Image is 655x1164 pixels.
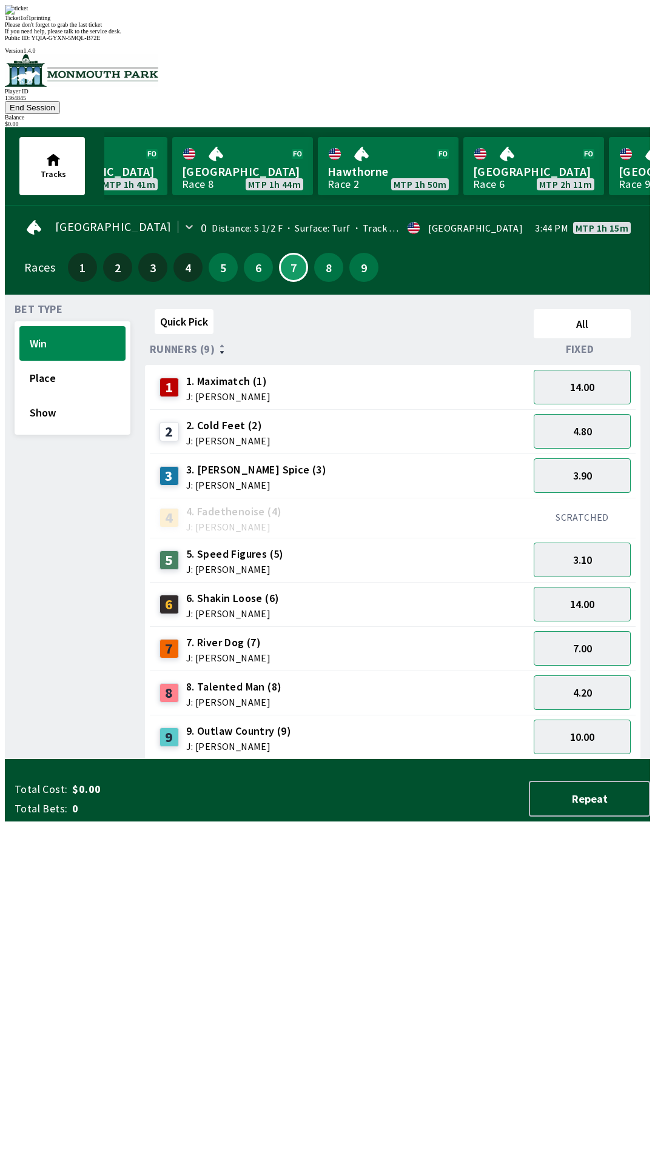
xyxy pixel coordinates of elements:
span: J: [PERSON_NAME] [186,522,282,532]
img: venue logo [5,54,158,87]
div: 4 [160,508,179,527]
button: 9 [349,253,378,282]
span: 9 [352,263,375,272]
span: 6 [247,263,270,272]
div: Ticket 1 of 1 printing [5,15,650,21]
span: 7 [283,264,304,270]
span: Runners (9) [150,344,215,354]
span: 8. Talented Man (8) [186,679,282,695]
button: 3.10 [534,543,631,577]
div: 2 [160,422,179,441]
span: 7.00 [573,641,592,655]
button: End Session [5,101,60,114]
span: Fixed [566,344,594,354]
span: MTP 2h 11m [539,179,592,189]
div: Race 6 [473,179,505,189]
button: Quick Pick [155,309,213,334]
span: 7. River Dog (7) [186,635,270,651]
span: Bet Type [15,304,62,314]
span: 5 [212,263,235,272]
span: J: [PERSON_NAME] [186,653,270,663]
span: J: [PERSON_NAME] [186,697,282,707]
span: J: [PERSON_NAME] [186,436,270,446]
span: [GEOGRAPHIC_DATA] [182,164,303,179]
button: Win [19,326,126,361]
button: Repeat [529,781,650,817]
span: 6. Shakin Loose (6) [186,590,280,606]
span: Place [30,371,115,385]
span: Show [30,406,115,420]
span: J: [PERSON_NAME] [186,392,270,401]
span: If you need help, please talk to the service desk. [5,28,121,35]
span: Distance: 5 1/2 F [212,222,283,234]
span: 3 [141,263,164,272]
div: 7 [160,639,179,658]
span: 0 [72,801,263,816]
button: 8 [314,253,343,282]
span: 3:44 PM [535,223,568,233]
span: YQIA-GYXN-5MQL-B72E [32,35,101,41]
a: [GEOGRAPHIC_DATA]Race 8MTP 1h 44m [172,137,313,195]
div: Version 1.4.0 [5,47,650,54]
div: Race 2 [327,179,359,189]
span: Repeat [540,792,639,806]
span: Hawthorne [327,164,449,179]
div: 6 [160,595,179,614]
span: MTP 1h 50m [394,179,446,189]
span: Surface: Turf [283,222,351,234]
img: ticket [5,5,28,15]
span: J: [PERSON_NAME] [186,609,280,618]
a: HawthorneRace 2MTP 1h 50m [318,137,458,195]
span: 14.00 [570,380,594,394]
button: 10.00 [534,720,631,754]
span: J: [PERSON_NAME] [186,741,291,751]
button: Tracks [19,137,85,195]
span: J: [PERSON_NAME] [186,564,284,574]
span: [GEOGRAPHIC_DATA] [473,164,594,179]
a: [GEOGRAPHIC_DATA]Race 6MTP 2h 11m [463,137,604,195]
button: 7.00 [534,631,631,666]
button: 7 [279,253,308,282]
span: J: [PERSON_NAME] [186,480,326,490]
span: 4. Fadethenoise (4) [186,504,282,520]
span: 2. Cold Feet (2) [186,418,270,433]
span: 14.00 [570,597,594,611]
div: Races [24,263,55,272]
div: Player ID [5,88,650,95]
span: 2 [106,263,129,272]
div: [GEOGRAPHIC_DATA] [428,223,523,233]
div: 1364845 [5,95,650,101]
button: 1 [68,253,97,282]
span: 1. Maximatch (1) [186,373,270,389]
span: 10.00 [570,730,594,744]
div: Runners (9) [150,343,529,355]
span: Track Condition: Firm [351,222,457,234]
button: 5 [209,253,238,282]
button: 3.90 [534,458,631,493]
div: $ 0.00 [5,121,650,127]
button: 3 [138,253,167,282]
div: Public ID: [5,35,650,41]
div: 1 [160,378,179,397]
div: Please don't forget to grab the last ticket [5,21,650,28]
div: Race 9 [619,179,650,189]
div: 0 [201,223,207,233]
span: 5. Speed Figures (5) [186,546,284,562]
span: MTP 1h 15m [576,223,628,233]
div: SCRATCHED [534,511,631,523]
button: Show [19,395,126,430]
div: 3 [160,466,179,486]
button: 14.00 [534,370,631,404]
span: 4.80 [573,424,592,438]
span: 4 [176,263,200,272]
div: Balance [5,114,650,121]
span: 1 [71,263,94,272]
div: Fixed [529,343,636,355]
span: Total Bets: [15,801,67,816]
button: 6 [244,253,273,282]
span: 3. [PERSON_NAME] Spice (3) [186,462,326,478]
span: Win [30,336,115,350]
button: All [534,309,631,338]
span: Total Cost: [15,782,67,797]
span: Quick Pick [160,315,208,329]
